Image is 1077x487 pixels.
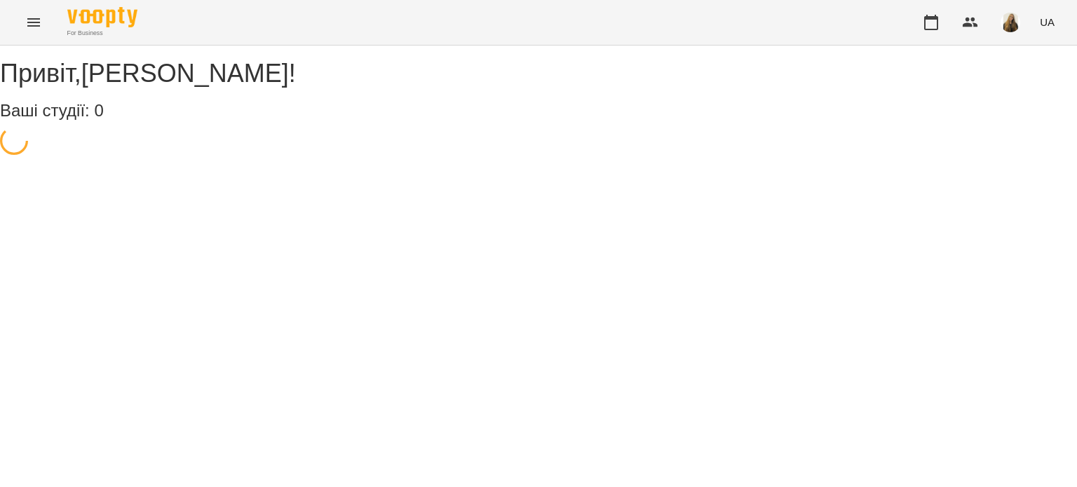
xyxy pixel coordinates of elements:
[17,6,50,39] button: Menu
[67,29,137,38] span: For Business
[67,7,137,27] img: Voopty Logo
[94,101,103,120] span: 0
[1001,13,1020,32] img: e6d74434a37294e684abaaa8ba944af6.png
[1040,15,1055,29] span: UA
[1034,9,1060,35] button: UA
